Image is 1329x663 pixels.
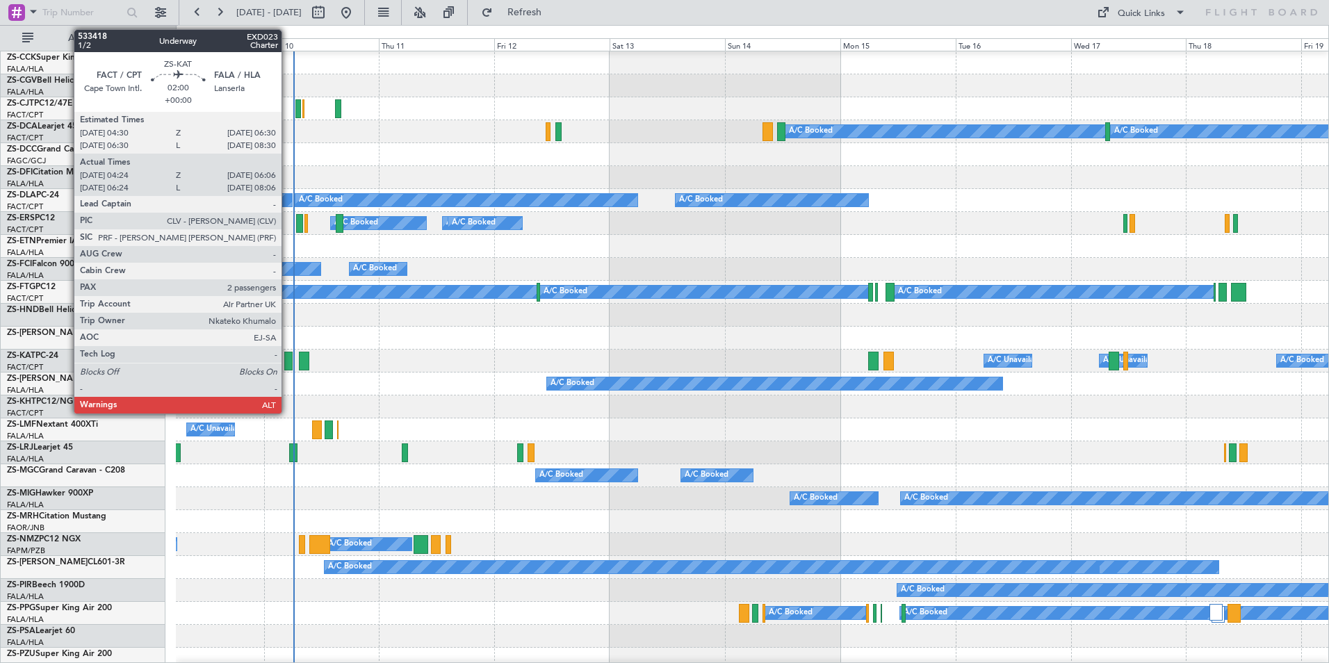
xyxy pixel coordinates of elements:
a: ZS-PSALearjet 60 [7,627,75,635]
a: ZS-DFICitation Mustang [7,168,100,177]
a: ZS-DLAPC-24 [7,191,59,199]
a: FALA/HLA [7,247,44,258]
div: A/C Booked [299,190,343,211]
a: ZS-CGVBell Helicopter 407 [7,76,113,85]
span: ZS-FCI [7,260,32,268]
a: ZS-CCKSuper King Air 350 [7,54,113,62]
a: FACT/CPT [7,110,43,120]
span: ZS-KHT [7,398,36,406]
a: FACT/CPT [7,362,43,373]
a: ZS-CJTPC12/47E [7,99,72,108]
a: FALA/HLA [7,614,44,625]
div: No Crew [190,396,222,417]
span: All Aircraft [36,33,147,43]
a: FALA/HLA [7,270,44,281]
span: ZS-MGC [7,466,39,475]
span: ZS-CCK [7,54,36,62]
span: ZS-[PERSON_NAME] [7,329,88,337]
a: FACT/CPT [7,293,43,304]
div: A/C Booked [544,281,587,302]
span: ZS-KAT [7,352,35,360]
div: Quick Links [1118,7,1165,21]
div: Sun 14 [725,38,840,51]
a: FALA/HLA [7,591,44,602]
a: ZS-MIGHawker 900XP [7,489,93,498]
div: A/C Booked [904,603,947,623]
div: A/C Unavailable [1103,350,1161,371]
a: ZS-MRHCitation Mustang [7,512,106,521]
a: FALA/HLA [7,385,44,395]
a: ZS-MGCGrand Caravan - C208 [7,466,125,475]
a: ZS-ERSPC12 [7,214,55,222]
span: Refresh [496,8,554,17]
span: ZS-PSA [7,627,35,635]
a: ZS-DCALearjet 45 [7,122,77,131]
span: ZS-FTG [7,283,35,291]
div: Thu 18 [1186,38,1301,51]
button: Refresh [475,1,558,24]
span: ZS-[PERSON_NAME] [7,375,88,383]
div: A/C Booked [328,534,372,555]
a: ZS-LRJLearjet 45 [7,443,73,452]
div: A/C Booked [789,121,833,142]
div: Tue 16 [956,38,1071,51]
div: [DATE] [179,28,202,40]
a: FALA/HLA [7,454,44,464]
a: ZS-KATPC-24 [7,352,58,360]
a: FALA/HLA [7,500,44,510]
span: [DATE] - [DATE] [236,6,302,19]
a: ZS-KHTPC12/NG [7,398,73,406]
a: FACT/CPT [7,408,43,418]
a: ZS-[PERSON_NAME]Challenger 604 [7,375,147,383]
div: Wed 10 [264,38,380,51]
div: A/C Booked [353,259,397,279]
span: ZS-PPG [7,604,35,612]
a: FAGC/GCJ [7,156,46,166]
div: A/C Booked [452,213,496,234]
a: FALA/HLA [7,431,44,441]
div: A/C Booked [685,465,728,486]
span: ZS-DLA [7,191,36,199]
a: ZS-HNDBell Helicopter 412 [7,306,115,314]
a: FACT/CPT [7,224,43,235]
a: FAOR/JNB [7,523,44,533]
span: ZS-PIR [7,581,32,589]
a: FALA/HLA [7,64,44,74]
span: ZS-[PERSON_NAME] [7,558,88,566]
div: Tue 9 [149,38,264,51]
div: A/C Unavailable [190,419,248,440]
div: A/C Booked [328,557,372,578]
span: ZS-NMZ [7,535,39,543]
div: A/C Booked [794,488,838,509]
div: A/C Booked [551,373,594,394]
a: FALA/HLA [7,179,44,189]
a: FAPM/PZB [7,546,45,556]
div: Wed 17 [1071,38,1187,51]
a: FACT/CPT [7,133,43,143]
span: ZS-DCA [7,122,38,131]
div: A/C Booked [539,465,583,486]
a: ZS-FTGPC12 [7,283,56,291]
a: FALA/HLA [7,87,44,97]
div: Fri 12 [494,38,610,51]
span: ZS-MIG [7,489,35,498]
a: ZS-LMFNextant 400XTi [7,420,98,429]
div: A/C Booked [1114,121,1158,142]
div: A/C Booked [679,190,723,211]
a: ZS-[PERSON_NAME]Super King Air 200 [7,329,164,337]
a: ZS-PZUSuper King Air 200 [7,650,112,658]
span: ZS-CJT [7,99,34,108]
div: A/C Booked [446,213,490,234]
a: ZS-NMZPC12 NGX [7,535,81,543]
div: A/C Booked [769,603,813,623]
input: Trip Number [42,2,122,23]
span: ZS-PZU [7,650,35,658]
button: All Aircraft [15,27,151,49]
div: Sat 13 [610,38,725,51]
a: ZS-ETNPremier IA [7,237,78,245]
div: A/C Booked [904,488,948,509]
span: ZS-ERS [7,214,35,222]
a: FACT/CPT [7,202,43,212]
a: FALA/HLA [7,637,44,648]
span: ZS-DCC [7,145,37,154]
